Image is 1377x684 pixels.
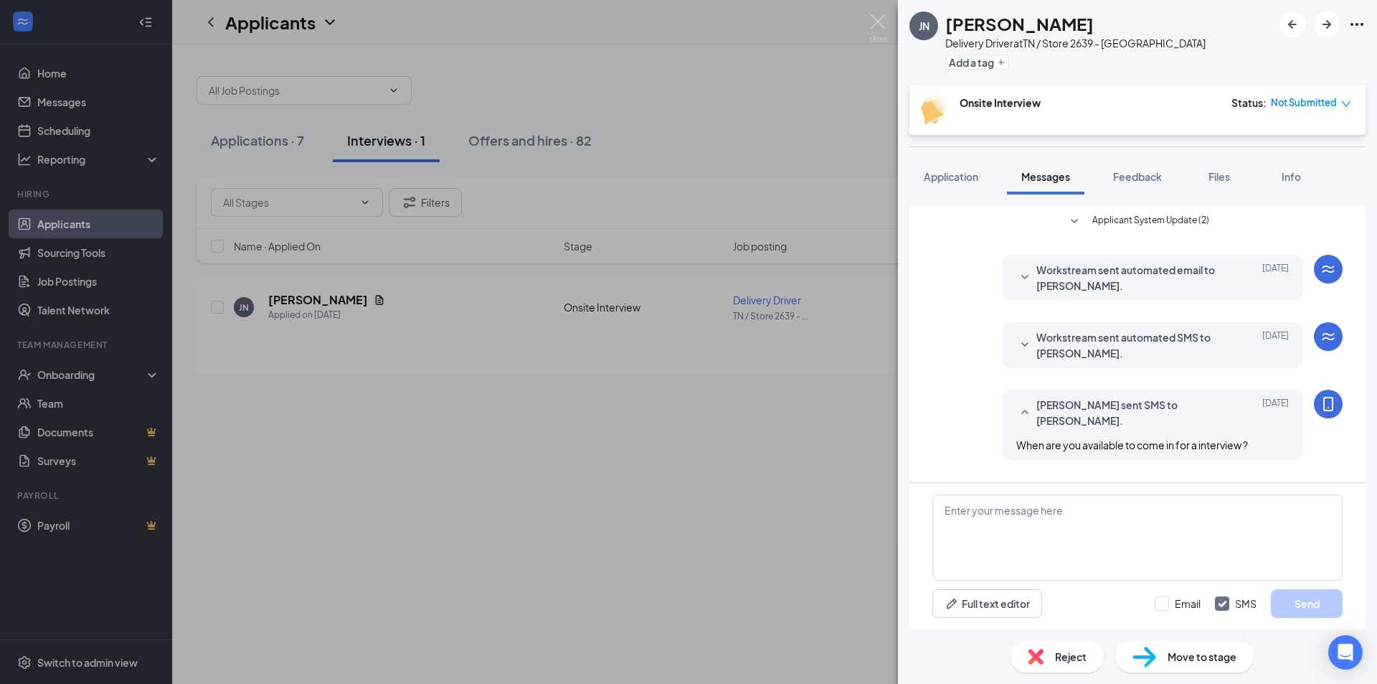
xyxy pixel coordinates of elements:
button: PlusAdd a tag [945,55,1009,70]
div: Delivery Driver at TN / Store 2639 - [GEOGRAPHIC_DATA] [945,36,1206,50]
h1: [PERSON_NAME] [945,11,1094,36]
span: Move to stage [1168,649,1236,665]
span: Workstream sent automated SMS to [PERSON_NAME]. [1036,329,1224,361]
span: Applicant System Update (2) [1092,213,1209,230]
div: JN [919,19,929,33]
span: [PERSON_NAME] sent SMS to [PERSON_NAME]. [1036,397,1224,428]
span: Feedback [1113,170,1162,183]
div: Open Intercom Messenger [1328,635,1363,670]
svg: SmallChevronUp [1016,404,1033,421]
svg: SmallChevronDown [1066,213,1083,230]
span: Not Submitted [1271,95,1337,110]
b: Onsite Interview [960,96,1041,109]
span: When are you available to come in for a interview ? [1016,439,1248,451]
span: Messages [1021,170,1070,183]
span: Workstream sent automated email to [PERSON_NAME]. [1036,262,1224,294]
span: Info [1282,170,1301,183]
span: down [1341,99,1351,109]
button: Full text editorPen [932,589,1042,618]
button: Send [1271,589,1343,618]
button: SmallChevronDownApplicant System Update (2) [1066,213,1209,230]
svg: WorkstreamLogo [1320,261,1337,278]
span: Files [1208,170,1230,183]
svg: ArrowLeftNew [1284,16,1301,33]
button: ArrowRight [1314,11,1340,37]
span: [DATE] [1262,329,1289,361]
span: [DATE] [1262,397,1289,428]
svg: MobileSms [1320,395,1337,413]
span: [DATE] [1262,262,1289,294]
svg: Pen [945,596,959,611]
svg: Plus [997,58,1005,67]
svg: ArrowRight [1318,16,1335,33]
div: Status : [1231,95,1267,110]
button: ArrowLeftNew [1279,11,1305,37]
svg: SmallChevronDown [1016,269,1033,286]
span: Reject [1055,649,1087,665]
svg: WorkstreamLogo [1320,328,1337,345]
span: Application [924,170,978,183]
svg: SmallChevronDown [1016,337,1033,354]
svg: Ellipses [1348,16,1366,33]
